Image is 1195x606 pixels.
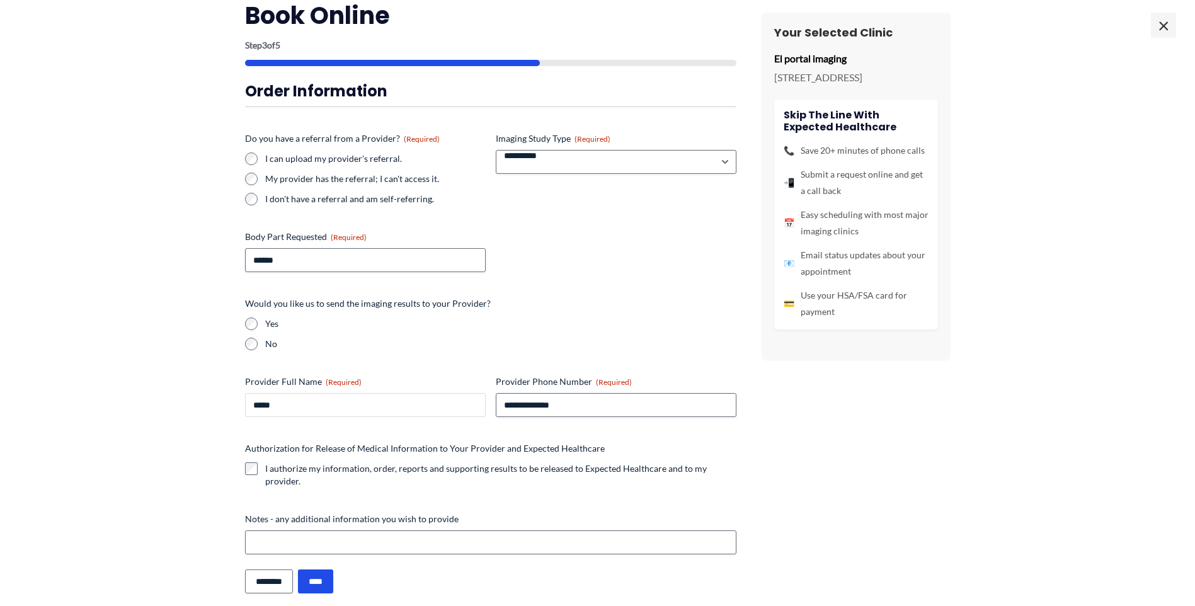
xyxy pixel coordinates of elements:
li: Email status updates about your appointment [784,247,929,280]
span: 📲 [784,174,794,191]
label: Yes [265,317,736,330]
span: 💳 [784,295,794,312]
li: Save 20+ minutes of phone calls [784,142,929,159]
span: (Required) [331,232,367,242]
li: Submit a request online and get a call back [784,166,929,199]
span: (Required) [596,377,632,387]
h4: Skip the line with Expected Healthcare [784,109,929,133]
li: Use your HSA/FSA card for payment [784,287,929,320]
h3: Order Information [245,81,736,101]
label: My provider has the referral; I can't access it. [265,173,486,185]
legend: Authorization for Release of Medical Information to Your Provider and Expected Healthcare [245,442,605,455]
label: Provider Phone Number [496,375,736,388]
li: Easy scheduling with most major imaging clinics [784,207,929,239]
span: 3 [262,40,267,50]
label: I authorize my information, order, reports and supporting results to be released to Expected Heal... [265,462,736,488]
p: [STREET_ADDRESS] [774,68,938,87]
label: Body Part Requested [245,231,486,243]
p: Step of [245,41,736,50]
span: 📧 [784,255,794,272]
span: (Required) [326,377,362,387]
span: (Required) [575,134,610,144]
span: 📅 [784,215,794,231]
label: Imaging Study Type [496,132,736,145]
h3: Your Selected Clinic [774,25,938,40]
p: El portal imaging [774,49,938,68]
label: No [265,338,736,350]
legend: Do you have a referral from a Provider? [245,132,440,145]
span: 📞 [784,142,794,159]
span: (Required) [404,134,440,144]
label: Notes - any additional information you wish to provide [245,513,736,525]
span: × [1151,13,1176,38]
label: I can upload my provider's referral. [265,152,486,165]
label: Provider Full Name [245,375,486,388]
legend: Would you like us to send the imaging results to your Provider? [245,297,491,310]
span: 5 [275,40,280,50]
label: I don't have a referral and am self-referring. [265,193,486,205]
